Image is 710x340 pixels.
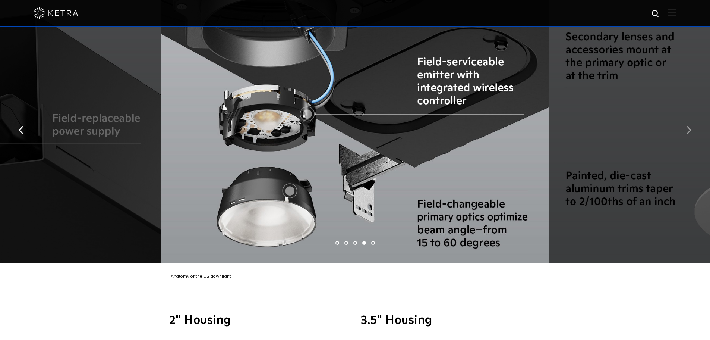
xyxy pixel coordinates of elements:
[668,9,676,16] img: Hamburger%20Nav.svg
[163,273,551,281] div: Anatomy of the D2 downlight
[169,315,350,327] h3: 2" Housing
[34,7,78,19] img: ketra-logo-2019-white
[687,126,691,134] img: arrow-right-black.svg
[651,9,660,19] img: search icon
[19,126,23,134] img: arrow-left-black.svg
[361,315,542,327] h3: 3.5" Housing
